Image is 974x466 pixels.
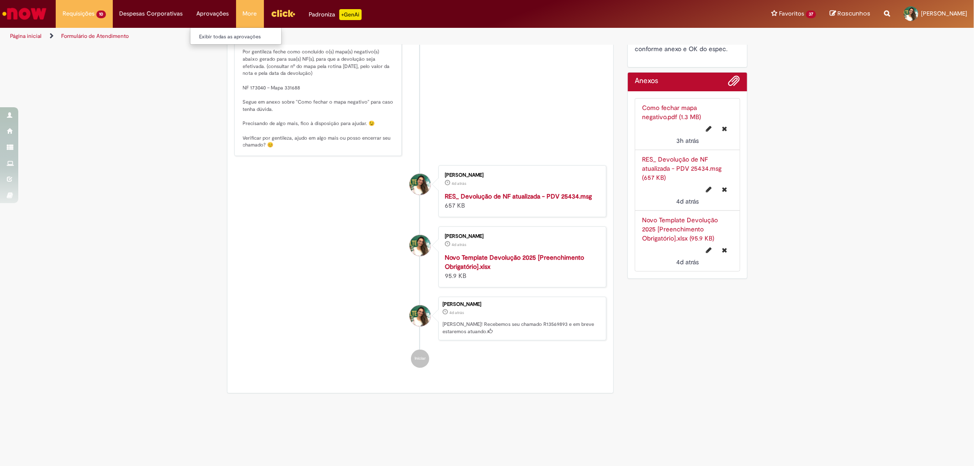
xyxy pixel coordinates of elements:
a: RES_ Devolução de NF atualizada - PDV 25434.msg [445,192,592,200]
div: [PERSON_NAME] [442,302,601,307]
li: Mariah Marques Da Costa [234,297,607,340]
button: Adicionar anexos [728,75,740,91]
div: Padroniza [309,9,362,20]
a: Como fechar mapa negativo.pdf (1.3 MB) [642,104,701,121]
a: Novo Template Devolução 2025 [Preenchimento Obrigatório].xlsx [445,253,584,271]
a: Página inicial [10,32,42,40]
span: Rascunhos [837,9,870,18]
div: [PERSON_NAME] [445,234,597,239]
a: RES_ Devolução de NF atualizada - PDV 25434.msg (657 KB) [642,155,721,182]
p: +GenAi [339,9,362,20]
time: 29/09/2025 13:19:47 [676,136,699,145]
img: click_logo_yellow_360x200.png [271,6,295,20]
span: Favoritos [779,9,804,18]
p: [PERSON_NAME]! Recebemos seu chamado R13569893 e em breve estaremos atuando. [442,321,601,335]
time: 26/09/2025 10:48:16 [449,310,464,315]
a: Rascunhos [830,10,870,18]
h2: Anexos [635,77,658,85]
span: 4d atrás [452,242,466,247]
span: 4d atrás [676,258,699,266]
ul: Aprovações [190,27,282,45]
span: Aprovações [197,9,229,18]
time: 26/09/2025 10:46:31 [452,242,466,247]
div: 95.9 KB [445,253,597,280]
span: 37 [806,10,816,18]
span: Requisições [63,9,95,18]
div: 657 KB [445,192,597,210]
span: Solicito a devolução da NF conforme anexo e OK do espec. [635,36,727,53]
a: Exibir todas as aprovações [190,32,291,42]
time: 26/09/2025 10:46:31 [676,258,699,266]
span: 4d atrás [452,181,466,186]
span: 3h atrás [676,136,699,145]
span: Despesas Corporativas [120,9,183,18]
time: 26/09/2025 10:48:14 [452,181,466,186]
p: Boa tarde, [PERSON_NAME]! Tudo bem com você? NF(s) abaixo devolvida(s) conforme solicitado! Por g... [243,5,395,149]
div: Mariah Marques Da Costa [410,235,431,256]
button: Editar nome de arquivo Novo Template Devolução 2025 [Preenchimento Obrigatório].xlsx [701,243,717,257]
time: 26/09/2025 10:48:14 [676,197,699,205]
div: Mariah Marques Da Costa [410,174,431,195]
span: More [243,9,257,18]
span: 4d atrás [676,197,699,205]
div: [PERSON_NAME] [445,173,597,178]
div: Mariah Marques Da Costa [410,305,431,326]
img: ServiceNow [1,5,48,23]
span: 4d atrás [449,310,464,315]
button: Excluir Como fechar mapa negativo.pdf [717,121,733,136]
button: Editar nome de arquivo Como fechar mapa negativo.pdf [701,121,717,136]
a: Formulário de Atendimento [61,32,129,40]
a: Novo Template Devolução 2025 [Preenchimento Obrigatório].xlsx (95.9 KB) [642,216,718,242]
span: [PERSON_NAME] [921,10,967,17]
button: Excluir RES_ Devolução de NF atualizada - PDV 25434.msg [717,182,733,197]
ul: Trilhas de página [7,28,642,45]
span: 10 [96,10,106,18]
button: Editar nome de arquivo RES_ Devolução de NF atualizada - PDV 25434.msg [701,182,717,197]
button: Excluir Novo Template Devolução 2025 [Preenchimento Obrigatório].xlsx [717,243,733,257]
